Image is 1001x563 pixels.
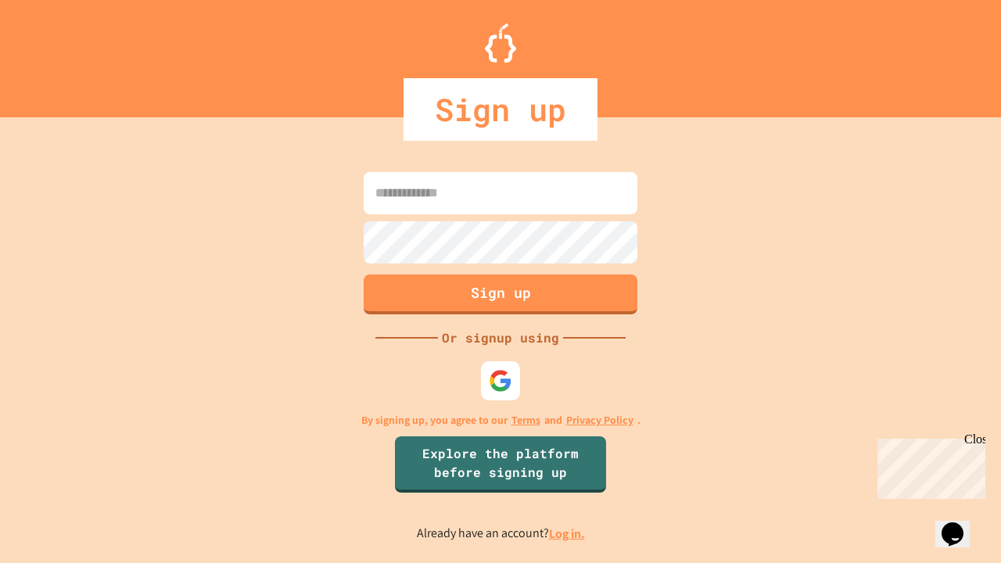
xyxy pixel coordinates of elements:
[6,6,108,99] div: Chat with us now!Close
[438,328,563,347] div: Or signup using
[485,23,516,63] img: Logo.svg
[417,524,585,543] p: Already have an account?
[511,412,540,429] a: Terms
[361,412,640,429] p: By signing up, you agree to our and .
[489,369,512,393] img: google-icon.svg
[549,525,585,542] a: Log in.
[395,436,606,493] a: Explore the platform before signing up
[404,78,597,141] div: Sign up
[935,500,985,547] iframe: chat widget
[566,412,633,429] a: Privacy Policy
[364,274,637,314] button: Sign up
[871,432,985,499] iframe: chat widget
